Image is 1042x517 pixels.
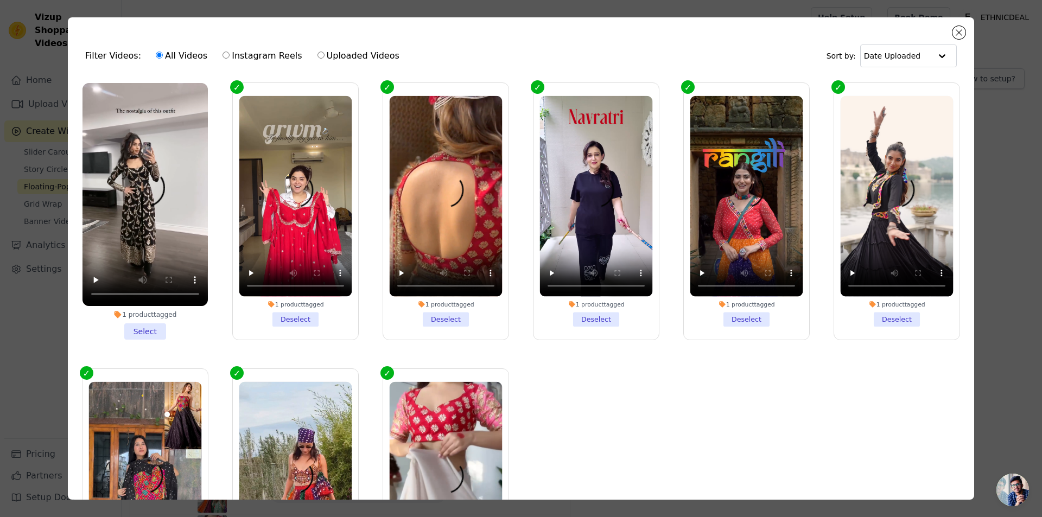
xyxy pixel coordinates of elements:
[996,474,1029,506] div: Open chat
[690,301,803,308] div: 1 product tagged
[85,43,405,68] div: Filter Videos:
[239,301,352,308] div: 1 product tagged
[841,301,954,308] div: 1 product tagged
[155,49,208,63] label: All Videos
[540,301,653,308] div: 1 product tagged
[827,44,957,67] div: Sort by:
[317,49,400,63] label: Uploaded Videos
[389,301,502,308] div: 1 product tagged
[952,26,965,39] button: Close modal
[82,310,208,319] div: 1 product tagged
[222,49,302,63] label: Instagram Reels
